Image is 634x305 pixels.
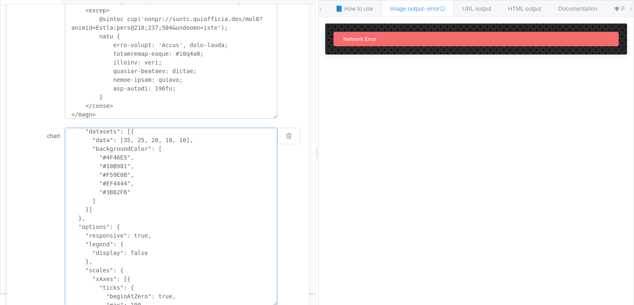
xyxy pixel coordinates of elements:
[390,5,445,12] span: Image output
[336,5,373,12] span: 📘 How to use
[462,5,491,12] span: URL output
[15,128,65,144] label: chart
[424,5,445,12] span: - error
[558,5,597,12] span: Documentation
[343,36,376,42] span: Network Error
[508,5,541,12] span: HTML output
